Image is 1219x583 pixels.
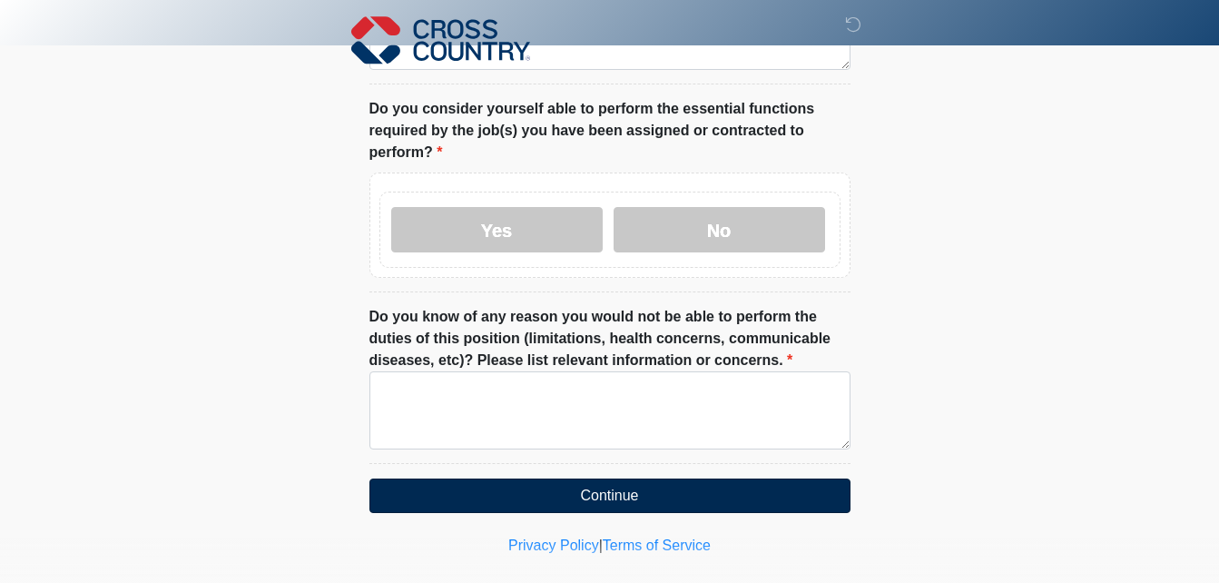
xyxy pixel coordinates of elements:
img: Cross Country Logo [351,14,531,66]
a: Terms of Service [603,538,711,553]
label: Do you consider yourself able to perform the essential functions required by the job(s) you have ... [369,98,850,163]
a: | [599,538,603,553]
label: No [614,207,825,252]
label: Do you know of any reason you would not be able to perform the duties of this position (limitatio... [369,306,850,371]
label: Yes [391,207,603,252]
button: Continue [369,479,850,513]
a: Privacy Policy [508,538,599,553]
